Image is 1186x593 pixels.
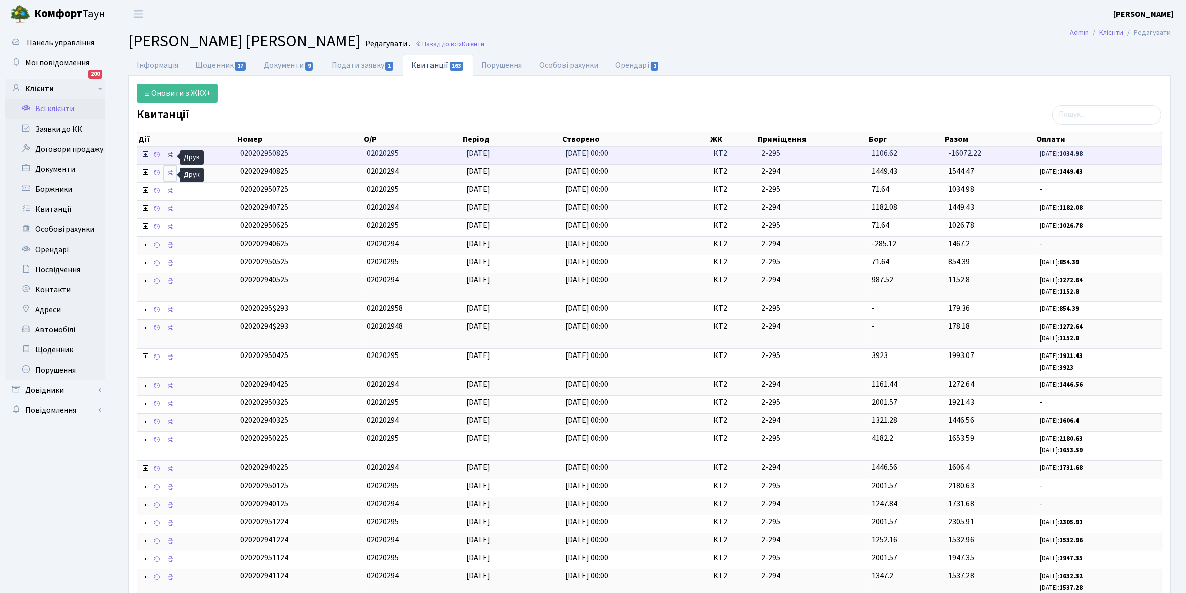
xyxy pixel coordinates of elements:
span: 02020295 [367,220,399,231]
span: [DATE] [466,303,490,314]
a: Порушення [5,360,105,380]
span: КТ2 [713,397,752,408]
span: 1921.43 [948,397,974,408]
span: 020202950325 [240,397,288,408]
a: Орендарі [5,240,105,260]
span: 1182.08 [872,202,897,213]
span: КТ2 [713,570,752,582]
span: 020202951124 [240,552,288,563]
span: [DATE] [466,415,490,426]
small: [DATE]: [1040,434,1083,443]
small: [DATE]: [1040,203,1083,212]
span: 2-295 [761,397,864,408]
small: [DATE]: [1040,518,1083,527]
label: Квитанції [137,108,189,123]
span: 020202940425 [240,379,288,390]
span: 020202950625 [240,220,288,231]
span: [DATE] 00:00 [565,166,608,177]
span: 1449.43 [872,166,897,177]
span: [DATE] 00:00 [565,433,608,444]
b: 854.39 [1059,258,1079,267]
span: [DATE] 00:00 [565,202,608,213]
span: [DATE] [466,184,490,195]
span: КТ2 [713,516,752,528]
a: Особові рахунки [531,55,607,76]
span: КТ2 [713,534,752,546]
span: 02020294 [367,498,399,509]
span: [DATE] [466,256,490,267]
b: 1449.43 [1059,167,1083,176]
span: 020202950525 [240,256,288,267]
span: 1152.8 [948,274,970,285]
span: 71.64 [872,256,889,267]
span: [DATE] 00:00 [565,462,608,473]
span: [DATE] [466,516,490,527]
small: [DATE]: [1040,380,1083,389]
span: 17 [235,62,246,71]
div: Друк [180,150,204,165]
img: logo.png [10,4,30,24]
small: [DATE]: [1040,536,1083,545]
a: Всі клієнти [5,99,105,119]
span: 2-295 [761,480,864,492]
span: КТ2 [713,498,752,510]
span: [DATE] [466,552,490,563]
span: КТ2 [713,202,752,213]
li: Редагувати [1123,27,1171,38]
b: 1182.08 [1059,203,1083,212]
b: 1026.78 [1059,221,1083,230]
a: Панель управління [5,33,105,53]
span: 2001.57 [872,516,897,527]
span: 71.64 [872,184,889,195]
span: 020202951224 [240,516,288,527]
span: 1606.4 [948,462,970,473]
span: - [1040,498,1158,510]
span: [DATE] [466,534,490,545]
span: 1731.68 [948,498,974,509]
small: [DATE]: [1040,446,1083,455]
span: 3923 [872,350,888,361]
span: [DATE] 00:00 [565,397,608,408]
span: 1106.62 [872,148,897,159]
span: 987.52 [872,274,893,285]
b: 1537.28 [1059,583,1083,592]
div: 200 [88,70,102,79]
span: 02020294 [367,202,399,213]
a: Оновити з ЖКХ+ [137,84,218,103]
span: 020202950725 [240,184,288,195]
span: 2-295 [761,350,864,362]
span: [DATE] [466,570,490,581]
span: КТ2 [713,480,752,492]
span: 2-295 [761,148,864,159]
b: 3923 [1059,363,1073,372]
span: 2-295 [761,220,864,231]
small: [DATE]: [1040,583,1083,592]
span: 02020294 [367,238,399,249]
span: 020202950125 [240,480,288,491]
span: 2-295 [761,552,864,564]
span: [DATE] 00:00 [565,303,608,314]
b: 1152.8 [1059,287,1079,296]
span: 020202940725 [240,202,288,213]
span: 020202958 [367,303,403,314]
span: 9 [305,62,313,71]
span: 2-294 [761,534,864,546]
span: -285.12 [872,238,896,249]
input: Пошук... [1052,105,1161,125]
span: [DATE] [466,498,490,509]
span: [DATE] 00:00 [565,415,608,426]
span: 1161.44 [872,379,897,390]
span: [DATE] [466,379,490,390]
span: 02020295 [367,350,399,361]
b: 2305.91 [1059,518,1083,527]
span: [DATE] [466,202,490,213]
nav: breadcrumb [1055,22,1186,43]
small: [DATE]: [1040,276,1083,285]
span: КТ2 [713,220,752,231]
span: [DATE] 00:00 [565,148,608,159]
span: 020202950425 [240,350,288,361]
b: 1272.64 [1059,322,1083,331]
span: 020202940325 [240,415,288,426]
span: - [1040,397,1158,408]
span: [DATE] [466,166,490,177]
